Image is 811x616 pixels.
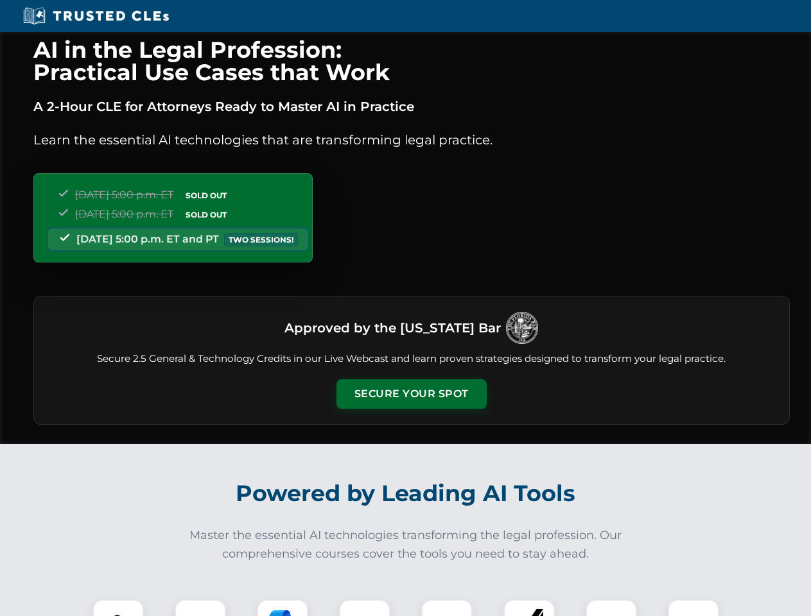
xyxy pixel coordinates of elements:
button: Secure Your Spot [336,379,487,409]
span: [DATE] 5:00 p.m. ET [75,189,173,201]
h3: Approved by the [US_STATE] Bar [284,316,501,339]
img: Trusted CLEs [19,6,173,26]
h2: Powered by Leading AI Tools [50,471,762,516]
span: SOLD OUT [181,189,231,202]
span: [DATE] 5:00 p.m. ET [75,208,173,220]
p: A 2-Hour CLE for Attorneys Ready to Master AI in Practice [33,96,790,117]
p: Learn the essential AI technologies that are transforming legal practice. [33,130,790,150]
span: SOLD OUT [181,208,231,221]
p: Secure 2.5 General & Technology Credits in our Live Webcast and learn proven strategies designed ... [49,352,774,366]
p: Master the essential AI technologies transforming the legal profession. Our comprehensive courses... [181,526,631,563]
img: Logo [506,312,538,344]
h1: AI in the Legal Profession: Practical Use Cases that Work [33,38,790,83]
